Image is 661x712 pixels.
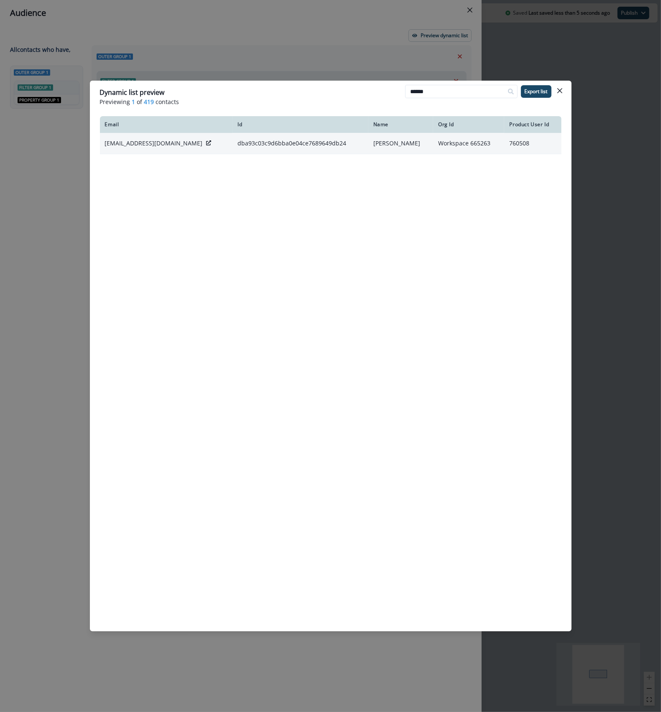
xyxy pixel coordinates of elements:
span: 1 [132,97,135,106]
td: 760508 [504,133,561,154]
div: Product User Id [509,121,556,128]
p: Export list [525,89,548,94]
span: 419 [144,97,154,106]
td: dba93c03c9d6bba0e04ce7689649db24 [232,133,368,154]
p: Dynamic list preview [100,87,165,97]
div: Email [105,121,228,128]
button: Close [553,84,567,97]
td: [PERSON_NAME] [368,133,433,154]
p: [EMAIL_ADDRESS][DOMAIN_NAME] [105,139,203,147]
div: Id [237,121,363,128]
button: Export list [521,85,551,98]
p: Previewing of contacts [100,97,561,106]
div: Org Id [438,121,499,128]
div: Name [373,121,428,128]
td: Workspace 665263 [433,133,504,154]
